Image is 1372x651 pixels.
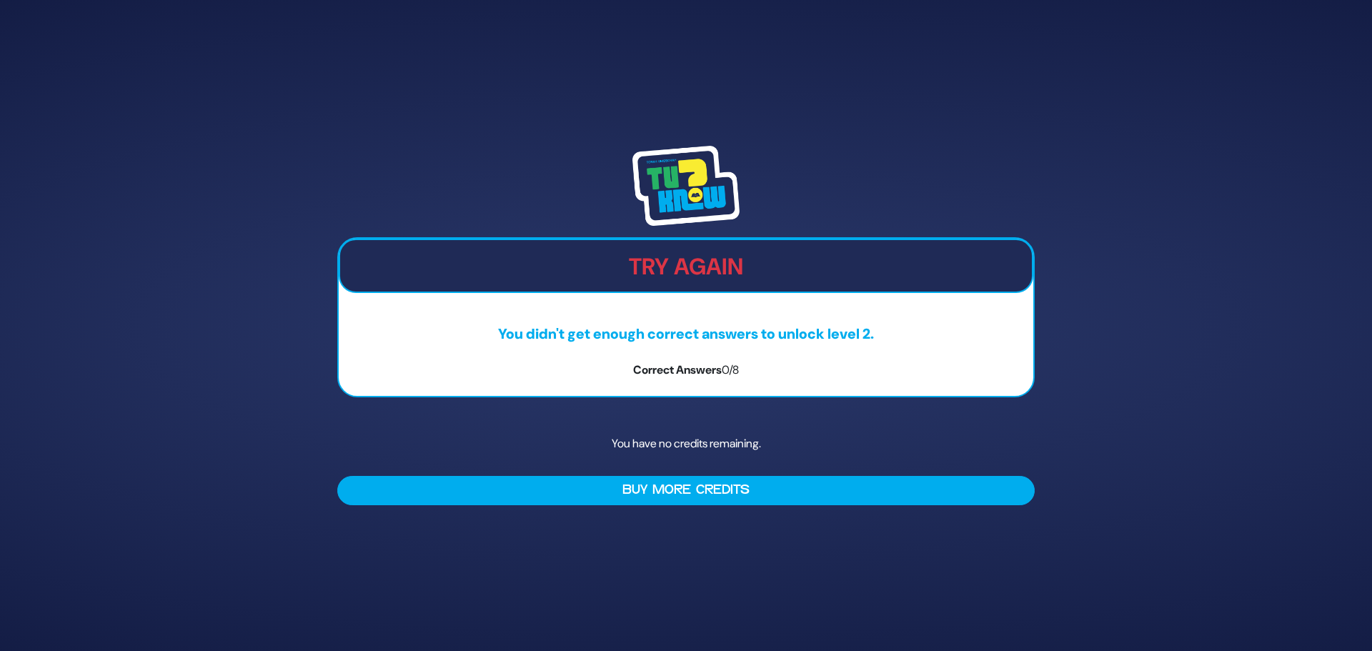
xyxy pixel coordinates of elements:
[339,323,1033,344] p: You didn't get enough correct answers to unlock level 2.
[337,476,1035,505] button: Buy More Credits
[340,253,1032,280] h2: Try Again
[632,146,740,226] img: Tournament Logo
[339,362,1033,379] p: Correct Answers
[722,362,739,377] span: 0/8
[337,423,1035,464] p: You have no credits remaining.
